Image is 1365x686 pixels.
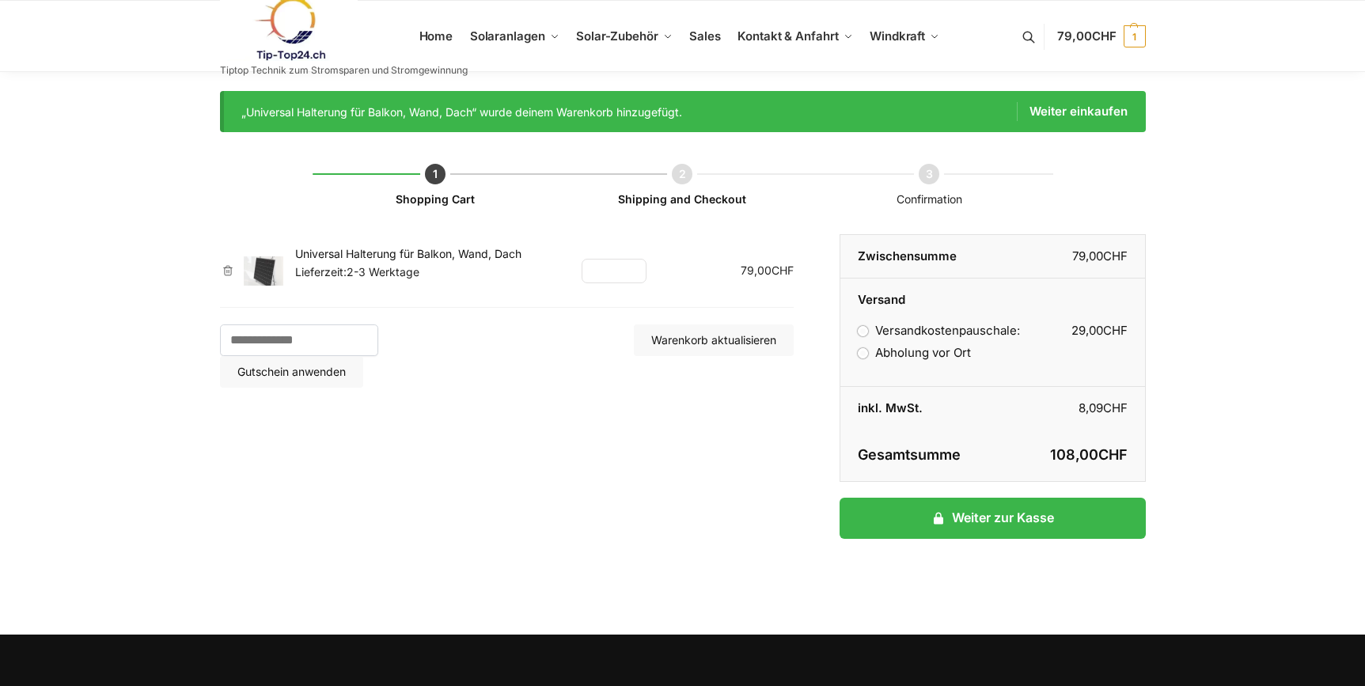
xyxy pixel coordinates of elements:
[576,28,658,44] span: Solar-Zubehör
[605,261,624,281] input: Produktmenge
[863,1,946,72] a: Windkraft
[731,1,859,72] a: Kontakt & Anfahrt
[1057,13,1145,60] a: 79,00CHF 1
[220,356,363,388] button: Gutschein anwenden
[295,247,521,260] a: Universal Halterung für Balkon, Wand, Dach
[897,192,962,206] span: Confirmation
[295,265,419,279] span: Lieferzeit:
[241,102,1128,121] div: „Universal Halterung für Balkon, Wand, Dach“ wurde deinem Warenkorb hinzugefügt.
[396,192,475,206] a: Shopping Cart
[1092,28,1117,44] span: CHF
[463,1,565,72] a: Solaranlagen
[1050,446,1128,463] bdi: 108,00
[470,28,545,44] span: Solaranlagen
[840,387,992,430] th: inkl. MwSt.
[220,66,468,75] p: Tiptop Technik zum Stromsparen und Stromgewinnung
[689,28,721,44] span: Sales
[1057,28,1116,44] span: 79,00
[1071,323,1128,338] bdi: 29,00
[858,345,970,360] label: Abholung vor Ort
[1017,102,1128,121] a: Weiter einkaufen
[840,235,992,279] th: Zwischensumme
[1098,446,1128,463] span: CHF
[220,265,236,276] a: Universal Halterung für Balkon, Wand, Dach aus dem Warenkorb entfernen
[347,265,419,279] span: 2-3 Werktage
[858,323,1019,338] label: Versandkostenpauschale:
[1124,25,1146,47] span: 1
[1103,323,1128,338] span: CHF
[1103,400,1128,415] span: CHF
[870,28,925,44] span: Windkraft
[1103,248,1128,263] span: CHF
[618,192,746,206] a: Shipping and Checkout
[737,28,838,44] span: Kontakt & Anfahrt
[570,1,679,72] a: Solar-Zubehör
[683,1,727,72] a: Sales
[840,279,1144,309] th: Versand
[840,498,1145,539] a: Weiter zur Kasse
[772,263,794,277] span: CHF
[741,263,794,277] bdi: 79,00
[634,324,794,356] button: Warenkorb aktualisieren
[840,430,992,482] th: Gesamtsumme
[1072,248,1128,263] bdi: 79,00
[1079,400,1128,415] bdi: 8,09
[244,256,283,286] img: Warenkorb 1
